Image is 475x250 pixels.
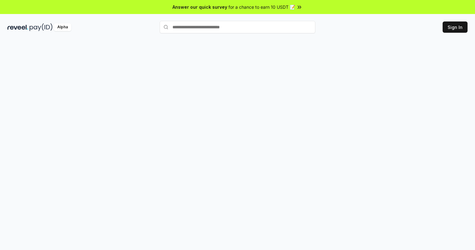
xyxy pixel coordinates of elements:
span: for a chance to earn 10 USDT 📝 [228,4,295,10]
div: Alpha [54,23,71,31]
img: reveel_dark [7,23,28,31]
button: Sign In [443,21,468,33]
span: Answer our quick survey [172,4,227,10]
img: pay_id [30,23,53,31]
